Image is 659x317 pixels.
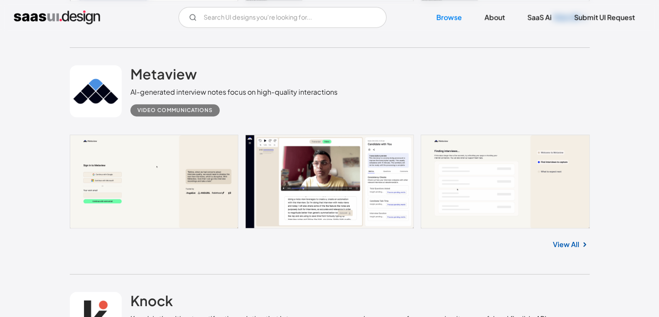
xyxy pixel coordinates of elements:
[130,292,173,309] h2: Knock
[179,7,386,28] form: Email Form
[130,65,197,87] a: Metaview
[130,292,173,314] a: Knock
[14,10,100,24] a: home
[130,65,197,83] h2: Metaview
[137,105,213,116] div: Video Communications
[564,8,645,27] a: Submit UI Request
[426,8,472,27] a: Browse
[474,8,515,27] a: About
[517,8,562,27] a: SaaS Ai
[179,7,386,28] input: Search UI designs you're looking for...
[553,239,579,250] a: View All
[130,87,338,97] div: AI-generated interview notes focus on high-quality interactions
